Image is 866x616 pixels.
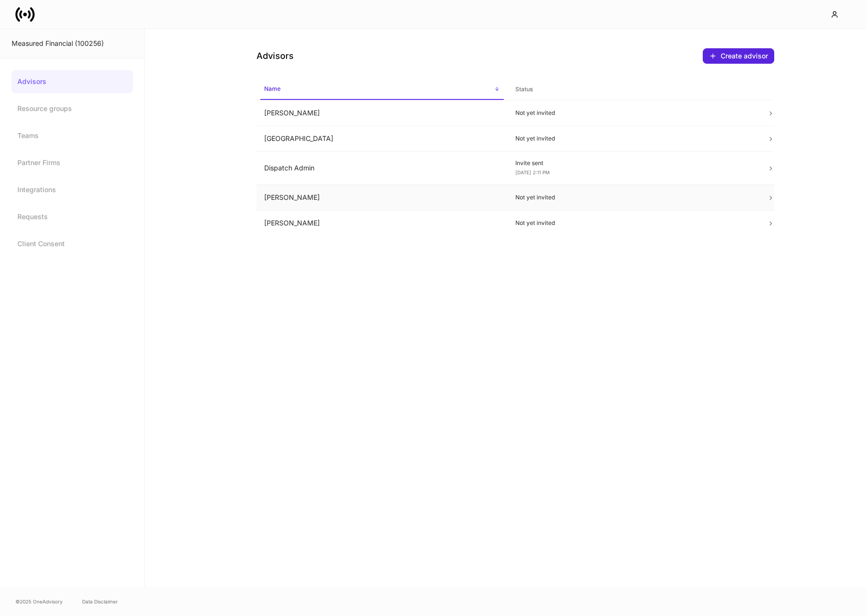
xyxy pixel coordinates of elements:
[260,79,504,100] span: Name
[256,185,508,210] td: [PERSON_NAME]
[12,39,133,48] div: Measured Financial (100256)
[256,210,508,236] td: [PERSON_NAME]
[12,232,133,255] a: Client Consent
[12,97,133,120] a: Resource groups
[12,124,133,147] a: Teams
[82,598,118,605] a: Data Disclaimer
[12,205,133,228] a: Requests
[515,169,550,175] span: [DATE] 2:11 PM
[12,70,133,93] a: Advisors
[515,159,752,167] p: Invite sent
[256,50,294,62] h4: Advisors
[515,194,752,201] p: Not yet invited
[15,598,63,605] span: © 2025 OneAdvisory
[515,135,752,142] p: Not yet invited
[264,84,281,93] h6: Name
[12,151,133,174] a: Partner Firms
[511,80,755,99] span: Status
[515,84,533,94] h6: Status
[703,48,774,64] button: Create advisor
[256,100,508,126] td: [PERSON_NAME]
[515,109,752,117] p: Not yet invited
[709,52,768,60] div: Create advisor
[515,219,752,227] p: Not yet invited
[256,152,508,185] td: Dispatch Admin
[256,126,508,152] td: [GEOGRAPHIC_DATA]
[12,178,133,201] a: Integrations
